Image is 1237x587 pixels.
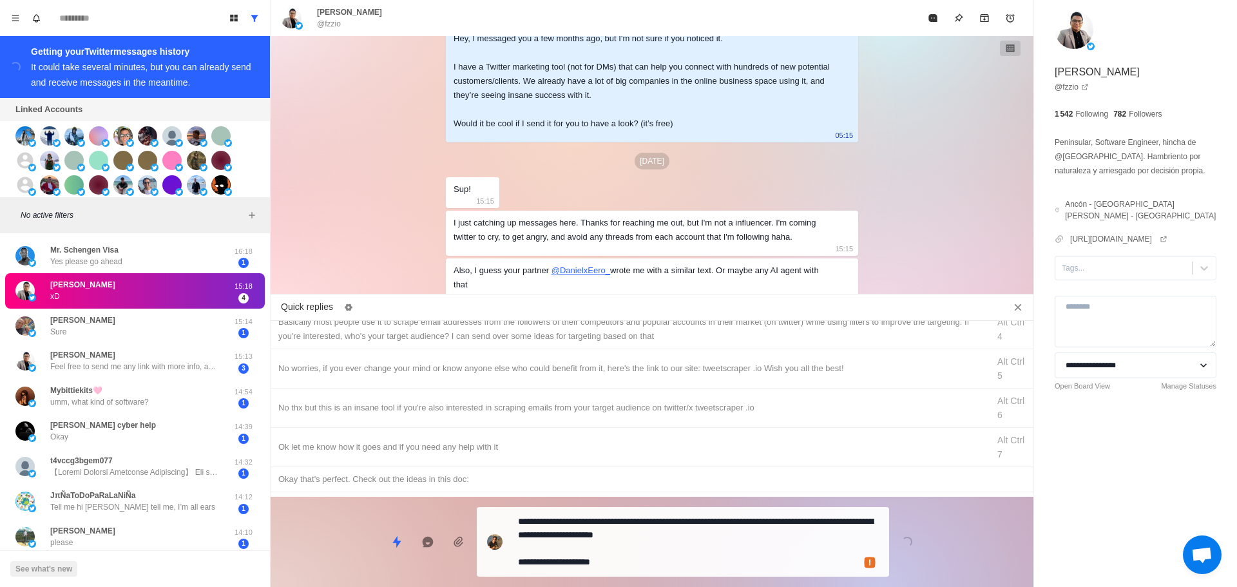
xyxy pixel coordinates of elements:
[187,126,206,146] img: picture
[1008,297,1028,318] button: Close quick replies
[50,501,215,513] p: Tell me hi [PERSON_NAME] tell me, I’m all ears
[162,126,182,146] img: picture
[211,175,231,195] img: picture
[187,151,206,170] img: picture
[200,139,207,147] img: picture
[89,151,108,170] img: picture
[997,315,1026,343] div: Alt Ctrl 4
[50,256,122,267] p: Yes please go ahead
[946,5,972,31] button: Pin
[238,293,249,303] span: 4
[295,22,303,30] img: picture
[28,139,36,147] img: picture
[50,349,115,361] p: [PERSON_NAME]
[1055,10,1093,49] img: picture
[28,364,36,372] img: picture
[175,164,183,171] img: picture
[31,62,251,88] div: It could take several minutes, but you can already send and receive messages in the meantime.
[50,314,115,326] p: [PERSON_NAME]
[238,504,249,514] span: 1
[238,363,249,374] span: 3
[151,164,158,171] img: picture
[244,207,260,223] button: Add filters
[200,188,207,196] img: picture
[5,8,26,28] button: Menu
[278,440,981,454] div: Ok let me know how it goes and if you need any help with it
[126,188,134,196] img: picture
[113,175,133,195] img: picture
[972,5,997,31] button: Archive
[227,246,260,257] p: 16:18
[211,126,231,146] img: picture
[454,32,830,131] div: Hey, I messaged you a few months ago, but I'm not sure if you noticed it. I have a Twitter market...
[278,315,981,343] div: Basically most people use it to scrape email addresses from the followers of their competitors an...
[835,242,853,256] p: 15:15
[175,139,183,147] img: picture
[40,175,59,195] img: picture
[10,561,77,577] button: See what's new
[102,188,110,196] img: picture
[227,316,260,327] p: 15:14
[113,126,133,146] img: picture
[227,527,260,538] p: 14:10
[50,467,218,478] p: 【Loremi Dolorsi Ametconse Adipiscing】 Eli seddoe tempor incididunt utlaboree, dolo ma aliq e admi...
[151,139,158,147] img: picture
[278,401,981,415] div: No thx but this is an insane tool if you're also interested in scraping emails from your target a...
[53,139,61,147] img: picture
[50,326,66,338] p: Sure
[15,492,35,511] img: picture
[1055,108,1073,120] p: 1 542
[53,164,61,171] img: picture
[238,539,249,549] span: 1
[28,434,36,442] img: picture
[28,164,36,171] img: picture
[317,18,341,30] p: @fzzio
[31,44,254,59] div: Getting your Twitter messages history
[28,505,36,512] img: picture
[50,385,102,396] p: Mybittiekits🩷
[997,5,1023,31] button: Add reminder
[1087,43,1095,50] img: picture
[15,351,35,370] img: picture
[224,188,232,196] img: picture
[278,472,1026,486] div: Okay that's perfect. Check out the ideas in this doc:
[281,300,333,314] p: Quick replies
[415,529,441,555] button: Reply with AI
[50,361,218,372] p: Feel free to send me any link with more info, also I'm curious a lot. Haha
[138,175,157,195] img: picture
[113,151,133,170] img: picture
[28,188,36,196] img: picture
[384,529,410,555] button: Quick replies
[15,281,35,300] img: picture
[1065,198,1216,222] p: Ancón - [GEOGRAPHIC_DATA][PERSON_NAME] - [GEOGRAPHIC_DATA]
[102,139,110,147] img: picture
[15,457,35,476] img: picture
[28,540,36,548] img: picture
[50,244,119,256] p: Mr. Schengen Visa
[50,490,135,501] p: JπÑaToDoPaRaLaNiÑa
[89,126,108,146] img: picture
[53,188,61,196] img: picture
[997,433,1026,461] div: Alt Ctrl 7
[454,264,830,292] div: Also, I guess your partner wrote me with a similar text. Or maybe any AI agent with that
[997,394,1026,422] div: Alt Ctrl 6
[224,8,244,28] button: Board View
[40,126,59,146] img: picture
[77,139,85,147] img: picture
[64,126,84,146] img: picture
[64,175,84,195] img: picture
[238,468,249,479] span: 1
[187,175,206,195] img: picture
[28,259,36,267] img: picture
[126,139,134,147] img: picture
[211,151,231,170] img: picture
[15,246,35,265] img: picture
[28,470,36,477] img: picture
[64,151,84,170] img: picture
[50,537,73,548] p: please
[1129,108,1162,120] p: Followers
[50,431,68,443] p: Okay
[244,8,265,28] button: Show all conversations
[89,175,108,195] img: picture
[28,294,36,302] img: picture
